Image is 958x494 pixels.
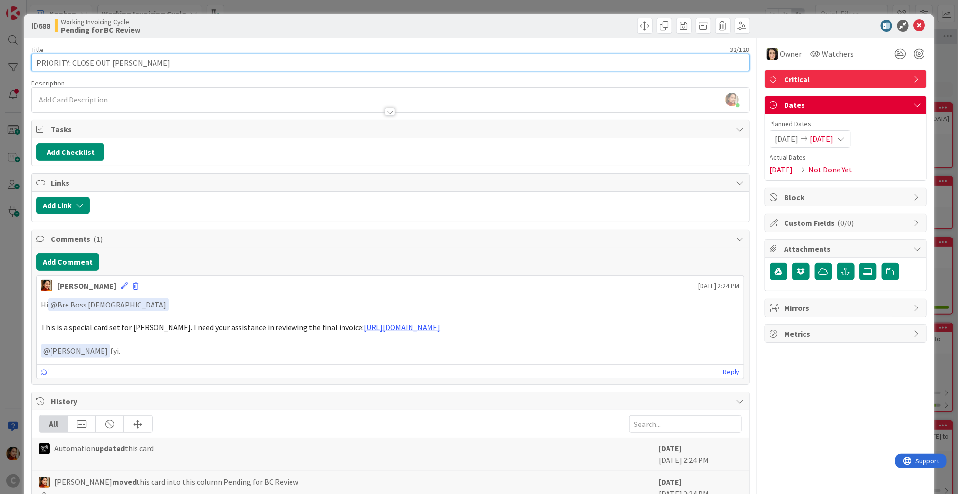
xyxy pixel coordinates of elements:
span: Working Invoicing Cycle [61,18,140,26]
b: moved [112,477,137,487]
span: Automation this card [54,443,154,454]
span: Actual Dates [770,153,922,163]
img: ZE7sHxBjl6aIQZ7EmcD5y5U36sLYn9QN.jpeg [725,93,739,106]
span: Metrics [785,328,909,340]
span: [DATE] [775,133,799,145]
button: Add Checklist [36,143,104,161]
button: Add Comment [36,253,99,271]
button: Add Link [36,197,90,214]
span: Owner [780,48,802,60]
b: [DATE] [659,443,682,453]
input: Search... [629,415,742,433]
span: ID [31,20,50,32]
p: fyi. [41,344,739,358]
label: Title [31,45,44,54]
img: PM [41,280,52,291]
span: Links [51,177,731,188]
b: 688 [38,21,50,31]
span: [DATE] [810,133,834,145]
img: PM [39,477,50,488]
span: History [51,395,731,407]
p: Hi [41,298,739,311]
span: Not Done Yet [809,164,853,175]
div: All [39,416,68,432]
span: Description [31,79,65,87]
span: Tasks [51,123,731,135]
a: [URL][DOMAIN_NAME] [364,323,440,332]
div: [PERSON_NAME] [57,280,116,291]
input: type card name here... [31,54,749,71]
img: BL [767,48,778,60]
span: Support [20,1,44,13]
span: [DATE] 2:24 PM [699,281,740,291]
span: Bre Boss [DEMOGRAPHIC_DATA] [51,300,166,309]
a: Reply [723,366,740,378]
span: Comments [51,233,731,245]
span: Watchers [822,48,854,60]
span: @ [51,300,57,309]
span: Mirrors [785,302,909,314]
b: [DATE] [659,477,682,487]
span: Custom Fields [785,217,909,229]
span: [PERSON_NAME] this card into this column Pending for BC Review [54,476,298,488]
span: Planned Dates [770,119,922,129]
b: updated [95,443,125,453]
span: Attachments [785,243,909,255]
span: [DATE] [770,164,793,175]
span: [PERSON_NAME] [43,346,108,356]
span: Critical [785,73,909,85]
div: [DATE] 2:24 PM [659,443,742,466]
span: This is a special card set for [PERSON_NAME]. I need your assistance in reviewing the final invoice: [41,323,364,332]
div: 32 / 128 [47,45,749,54]
span: Block [785,191,909,203]
b: Pending for BC Review [61,26,140,34]
span: ( 0/0 ) [838,218,854,228]
span: ( 1 ) [93,234,103,244]
span: @ [43,346,50,356]
span: Dates [785,99,909,111]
